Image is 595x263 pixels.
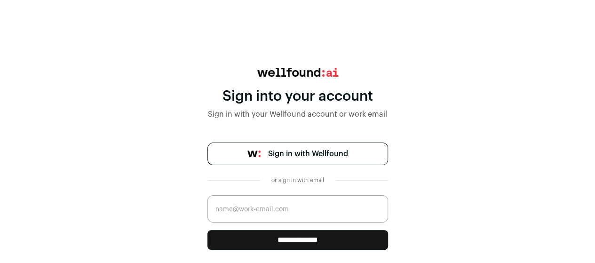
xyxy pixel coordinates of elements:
input: name@work-email.com [207,195,388,223]
img: wellfound:ai [257,68,338,77]
div: or sign in with email [268,176,328,184]
a: Sign in with Wellfound [207,143,388,165]
span: Sign in with Wellfound [268,148,348,159]
div: Sign into your account [207,88,388,105]
div: Sign in with your Wellfound account or work email [207,109,388,120]
img: wellfound-symbol-flush-black-fb3c872781a75f747ccb3a119075da62bfe97bd399995f84a933054e44a575c4.png [247,151,261,157]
